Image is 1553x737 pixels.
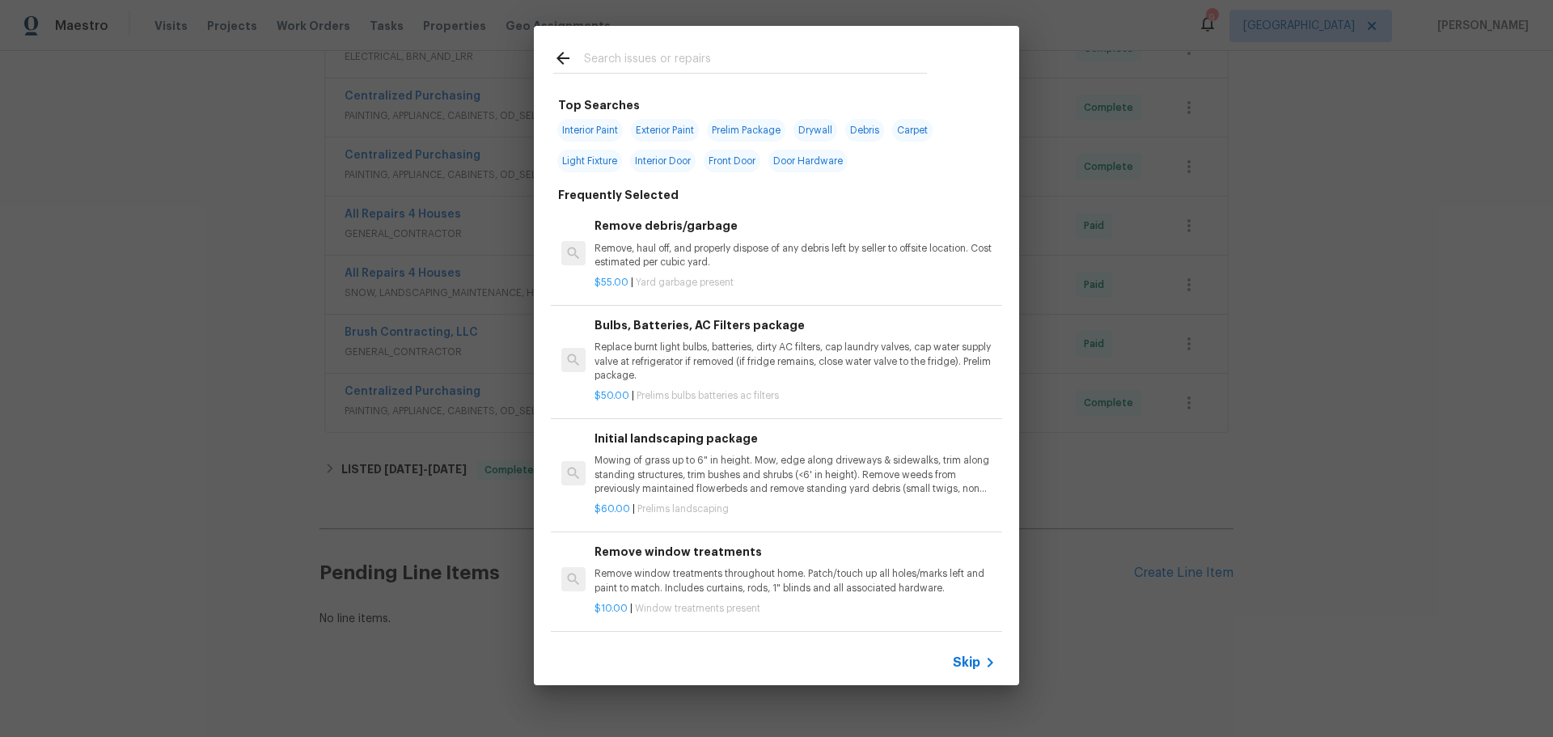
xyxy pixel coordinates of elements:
[595,217,996,235] h6: Remove debris/garbage
[595,277,628,287] span: $55.00
[558,186,679,204] h6: Frequently Selected
[635,604,760,613] span: Window treatments present
[595,543,996,561] h6: Remove window treatments
[558,96,640,114] h6: Top Searches
[595,430,996,447] h6: Initial landscaping package
[595,567,996,595] p: Remove window treatments throughout home. Patch/touch up all holes/marks left and paint to match....
[636,277,734,287] span: Yard garbage present
[953,654,980,671] span: Skip
[630,150,696,172] span: Interior Door
[707,119,785,142] span: Prelim Package
[557,150,622,172] span: Light Fixture
[845,119,884,142] span: Debris
[768,150,848,172] span: Door Hardware
[637,391,779,400] span: Prelims bulbs batteries ac filters
[704,150,760,172] span: Front Door
[595,504,630,514] span: $60.00
[595,391,629,400] span: $50.00
[595,276,996,290] p: |
[637,504,729,514] span: Prelims landscaping
[793,119,837,142] span: Drywall
[892,119,933,142] span: Carpet
[595,502,996,516] p: |
[595,389,996,403] p: |
[584,49,927,73] input: Search issues or repairs
[595,602,996,616] p: |
[595,604,628,613] span: $10.00
[595,316,996,334] h6: Bulbs, Batteries, AC Filters package
[595,454,996,495] p: Mowing of grass up to 6" in height. Mow, edge along driveways & sidewalks, trim along standing st...
[595,242,996,269] p: Remove, haul off, and properly dispose of any debris left by seller to offsite location. Cost est...
[557,119,623,142] span: Interior Paint
[631,119,699,142] span: Exterior Paint
[595,341,996,382] p: Replace burnt light bulbs, batteries, dirty AC filters, cap laundry valves, cap water supply valv...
